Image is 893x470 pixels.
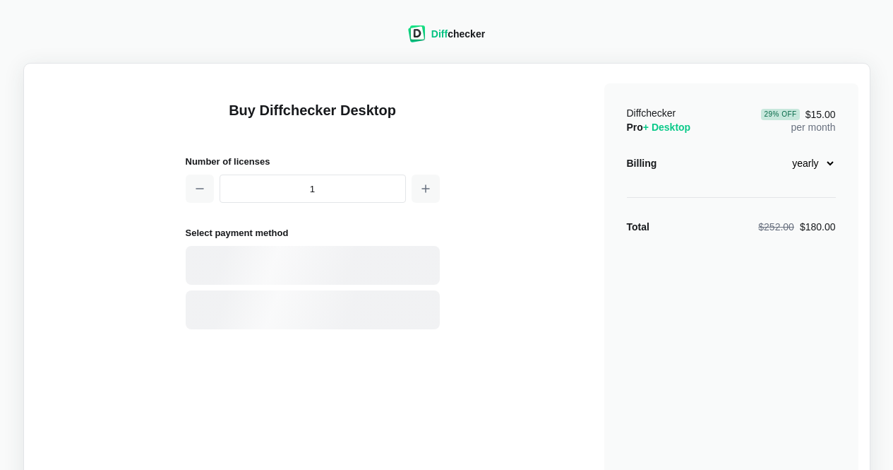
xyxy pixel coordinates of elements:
[186,100,440,137] h1: Buy Diffchecker Desktop
[408,25,426,42] img: Diffchecker logo
[431,28,448,40] span: Diff
[761,109,835,120] span: $15.00
[431,27,485,41] div: checker
[627,107,676,119] span: Diffchecker
[408,33,485,45] a: Diffchecker logoDiffchecker
[186,225,440,240] h2: Select payment method
[643,122,690,133] span: + Desktop
[186,154,440,169] h2: Number of licenses
[627,221,649,233] strong: Total
[758,221,794,233] span: $252.00
[761,106,835,134] div: per month
[627,156,657,170] div: Billing
[758,220,835,234] div: $180.00
[627,122,691,133] span: Pro
[761,109,799,120] div: 29 % Off
[220,175,406,203] input: 1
